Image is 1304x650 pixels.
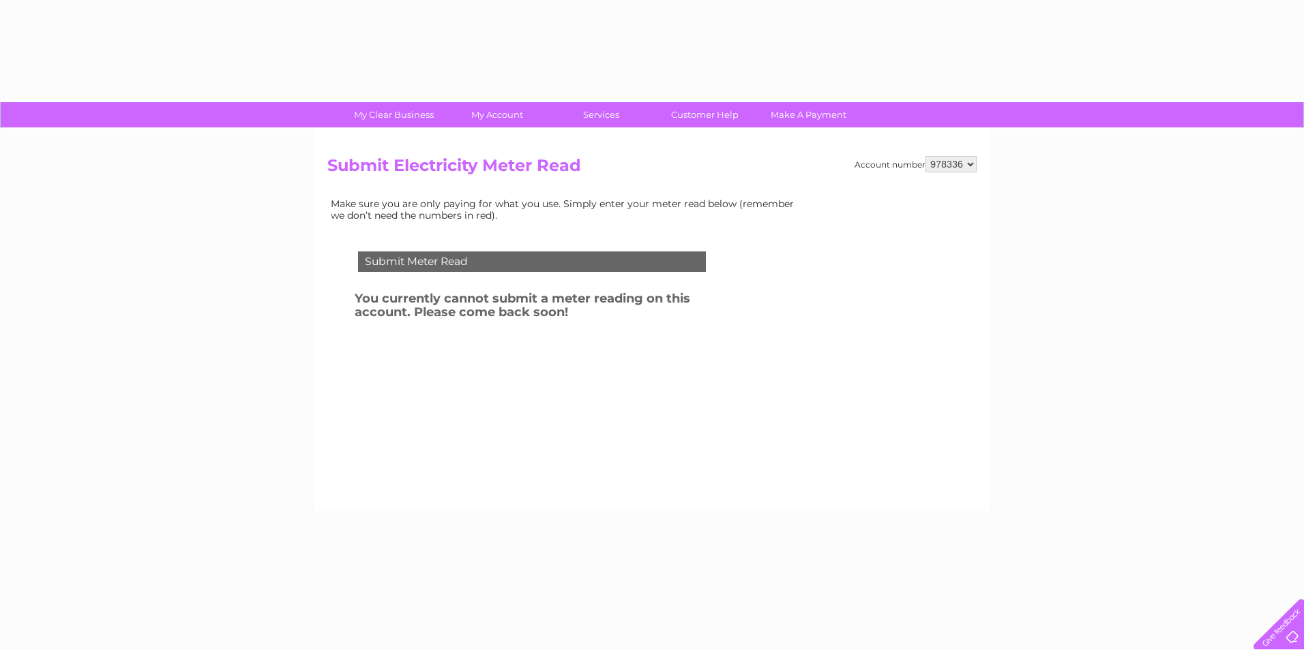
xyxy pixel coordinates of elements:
[545,102,657,127] a: Services
[649,102,761,127] a: Customer Help
[327,195,805,223] td: Make sure you are only paying for what you use. Simply enter your meter read below (remember we d...
[338,102,450,127] a: My Clear Business
[355,289,742,326] h3: You currently cannot submit a meter reading on this account. Please come back soon!
[752,102,865,127] a: Make A Payment
[358,251,706,272] div: Submit Meter Read
[441,102,554,127] a: My Account
[855,156,977,172] div: Account number
[327,156,977,182] h2: Submit Electricity Meter Read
